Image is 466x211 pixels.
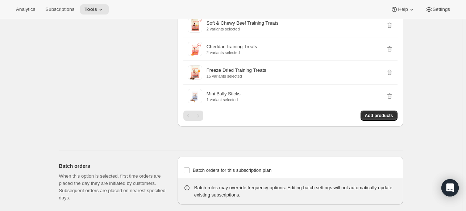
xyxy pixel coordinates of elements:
p: Cheddar Training Treats [207,43,257,50]
p: Mini Bully Sticks [207,90,241,98]
nav: Pagination [183,111,203,121]
button: Analytics [12,4,39,15]
p: Soft & Chewy Beef Training Treats [207,20,279,27]
button: Settings [421,4,454,15]
h2: Batch orders [59,162,166,170]
p: 2 variants selected [207,27,279,31]
span: Batch orders for this subscription plan [193,167,272,173]
p: Freeze Dried Training Treats [207,67,266,74]
span: Help [398,7,408,12]
div: Batch rules may override frequency options. Editing batch settings will not automatically update ... [194,184,398,199]
p: 15 variants selected [207,74,266,78]
img: Freeze Dried Training Treats [188,65,202,80]
button: Add products [361,111,398,121]
span: Analytics [16,7,35,12]
button: Tools [80,4,109,15]
p: 1 variant selected [207,98,241,102]
div: Open Intercom Messenger [441,179,459,196]
button: Help [386,4,419,15]
span: Settings [433,7,450,12]
img: Mini Bully Sticks [188,89,202,103]
span: Subscriptions [45,7,74,12]
span: Add products [365,113,393,119]
span: Tools [84,7,97,12]
img: Cheddar Training Treats [188,42,202,56]
button: Subscriptions [41,4,79,15]
p: When this option is selected, first time orders are placed the day they are initiated by customer... [59,173,166,202]
p: 2 variants selected [207,50,257,55]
